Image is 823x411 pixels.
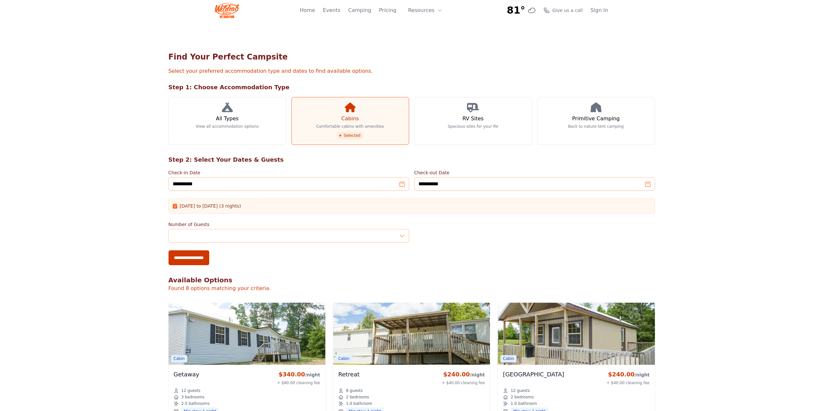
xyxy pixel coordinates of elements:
h3: Retreat [338,370,360,379]
h3: Cabins [341,115,359,123]
span: 3 bedrooms [181,395,204,400]
img: Moose Lodge [498,303,655,365]
span: 2 bedrooms [511,395,534,400]
span: Cabin [171,355,187,362]
span: [DATE] to [DATE] (3 nights) [180,203,241,209]
a: Home [300,6,315,14]
span: 1.0 bathroom [346,401,372,406]
p: Comfortable cabins with amenities [316,124,384,129]
p: View all accommodation options [196,124,259,129]
span: Cabin [336,355,352,362]
h3: Primitive Camping [572,115,620,123]
span: 2 bedrooms [346,395,369,400]
p: Select your preferred accommodation type and dates to find available options. [168,67,655,75]
h2: Step 2: Select Your Dates & Guests [168,155,655,164]
a: Camping [348,6,371,14]
h3: Getaway [174,370,200,379]
a: Events [323,6,340,14]
a: All Types View all accommodation options [168,97,286,145]
button: Resources [404,4,446,17]
h3: [GEOGRAPHIC_DATA] [503,370,564,379]
h2: Available Options [168,276,655,285]
a: Pricing [379,6,396,14]
div: $340.00 [277,370,320,379]
span: 12 guests [511,388,530,393]
div: + $80.00 cleaning fee [277,380,320,385]
label: Number of Guests [168,221,409,228]
div: + $40.00 cleaning fee [442,380,485,385]
a: Cabins Comfortable cabins with amenities Selected [291,97,409,145]
img: Wildcat Logo [215,3,239,18]
span: 12 guests [181,388,200,393]
a: RV Sites Spacious sites for your RV [414,97,532,145]
label: Check-out Date [414,169,655,176]
h3: All Types [216,115,238,123]
span: /night [470,372,485,377]
img: Retreat [333,303,490,365]
span: 2.5 bathrooms [181,401,210,406]
h2: Step 1: Choose Accommodation Type [168,83,655,92]
div: $240.00 [606,370,649,379]
span: 8 guests [346,388,363,393]
span: Give us a call [552,7,583,14]
div: $240.00 [442,370,485,379]
span: 81° [507,5,525,16]
span: /night [634,372,650,377]
span: 1.0 bathroom [511,401,537,406]
a: Sign In [590,6,608,14]
h1: Find Your Perfect Campsite [168,52,655,62]
a: Primitive Camping Back to nature tent camping [537,97,655,145]
span: /night [305,372,320,377]
img: Getaway [168,303,325,365]
span: Cabin [500,355,516,362]
label: Check-in Date [168,169,409,176]
p: Back to nature tent camping [568,124,624,129]
span: Selected [337,132,363,139]
p: Found 8 options matching your criteria. [168,285,655,292]
p: Spacious sites for your RV [448,124,498,129]
h3: RV Sites [462,115,483,123]
a: Give us a call [543,7,583,14]
div: + $40.00 cleaning fee [606,380,649,385]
